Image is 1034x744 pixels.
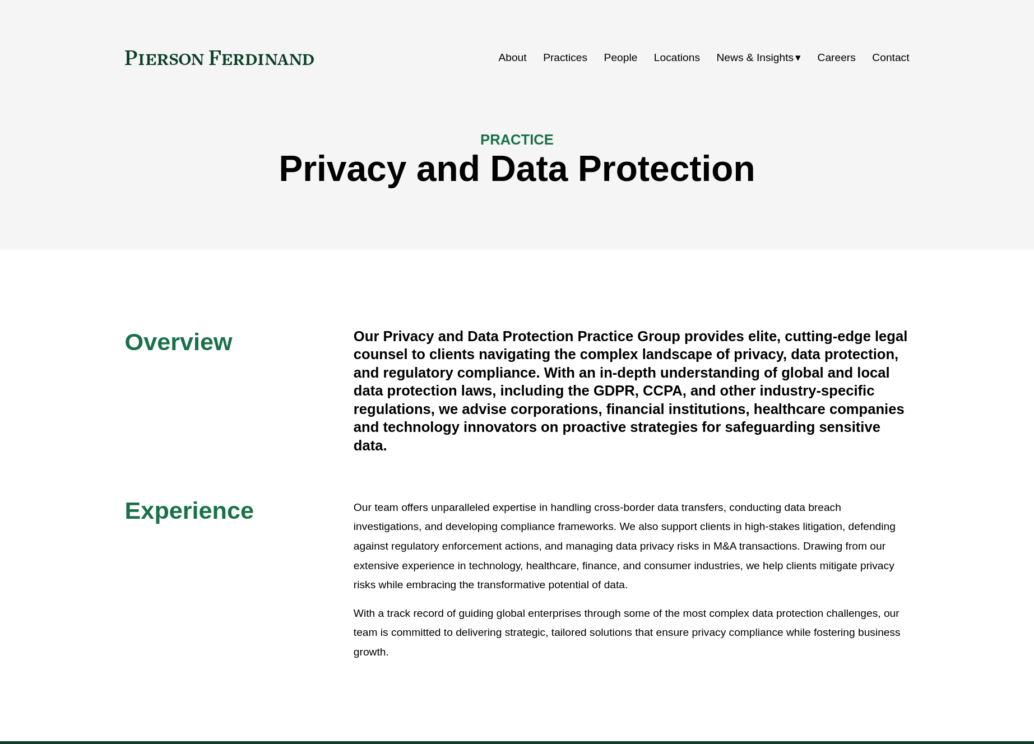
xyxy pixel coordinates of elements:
h1: Privacy and Data Protection [125,148,910,189]
span: Overview [125,328,233,355]
span: Experience [125,497,254,524]
a: People [604,47,638,68]
span: PRACTICE [480,132,554,147]
span: News & Insights [717,48,794,68]
a: folder dropdown [717,47,801,68]
a: About [498,47,526,68]
a: Practices [543,47,587,68]
p: With a track record of guiding global enterprises through some of the most complex data protectio... [354,604,910,662]
h4: Our Privacy and Data Protection Practice Group provides elite, cutting-edge legal counsel to clie... [354,327,910,454]
a: Locations [654,47,700,68]
a: Careers [818,47,856,68]
a: Contact [872,47,909,68]
p: Our team offers unparalleled expertise in handling cross-border data transfers, conducting data b... [354,498,910,595]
